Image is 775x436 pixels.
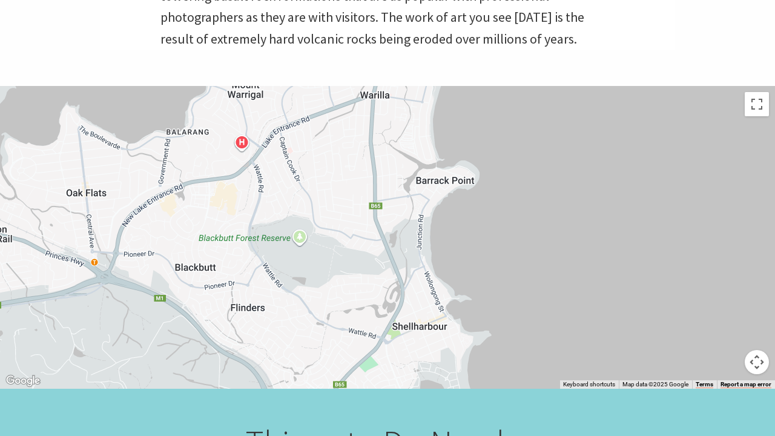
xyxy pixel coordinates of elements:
a: Report a map error [721,381,771,388]
button: Toggle fullscreen view [745,92,769,116]
img: Google [3,373,43,389]
button: Map camera controls [745,350,769,374]
a: Open this area in Google Maps (opens a new window) [3,373,43,389]
a: Terms (opens in new tab) [696,381,713,388]
span: Map data ©2025 Google [622,381,688,388]
button: Keyboard shortcuts [563,380,615,389]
